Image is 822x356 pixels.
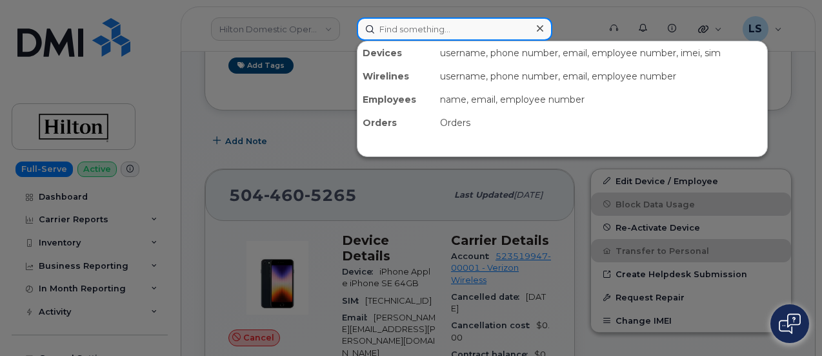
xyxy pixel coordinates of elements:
[357,41,435,65] div: Devices
[357,65,435,88] div: Wirelines
[435,41,767,65] div: username, phone number, email, employee number, imei, sim
[357,17,552,41] input: Find something...
[435,88,767,111] div: name, email, employee number
[357,88,435,111] div: Employees
[357,111,435,134] div: Orders
[779,313,801,334] img: Open chat
[435,111,767,134] div: Orders
[435,65,767,88] div: username, phone number, email, employee number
